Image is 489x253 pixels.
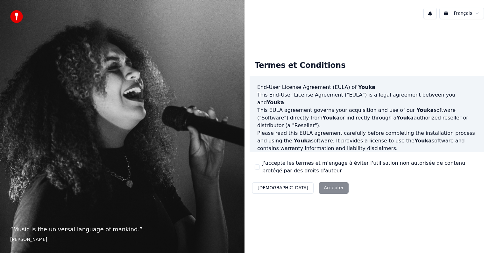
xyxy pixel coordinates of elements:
[358,84,375,90] span: Youka
[294,138,311,144] span: Youka
[10,225,234,234] p: “ Music is the universal language of mankind. ”
[257,129,476,152] p: Please read this EULA agreement carefully before completing the installation process and using th...
[415,138,432,144] span: Youka
[257,106,476,129] p: This EULA agreement governs your acquisition and use of our software ("Software") directly from o...
[257,91,476,106] p: This End-User License Agreement ("EULA") is a legal agreement between you and
[10,236,234,243] footer: [PERSON_NAME]
[250,55,351,76] div: Termes et Conditions
[252,182,314,194] button: [DEMOGRAPHIC_DATA]
[267,99,284,105] span: Youka
[10,10,23,23] img: youka
[322,115,340,121] span: Youka
[396,115,414,121] span: Youka
[262,159,479,175] label: J'accepte les termes et m'engage à éviter l'utilisation non autorisée de contenu protégé par des ...
[416,107,434,113] span: Youka
[257,83,476,91] h3: End-User License Agreement (EULA) of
